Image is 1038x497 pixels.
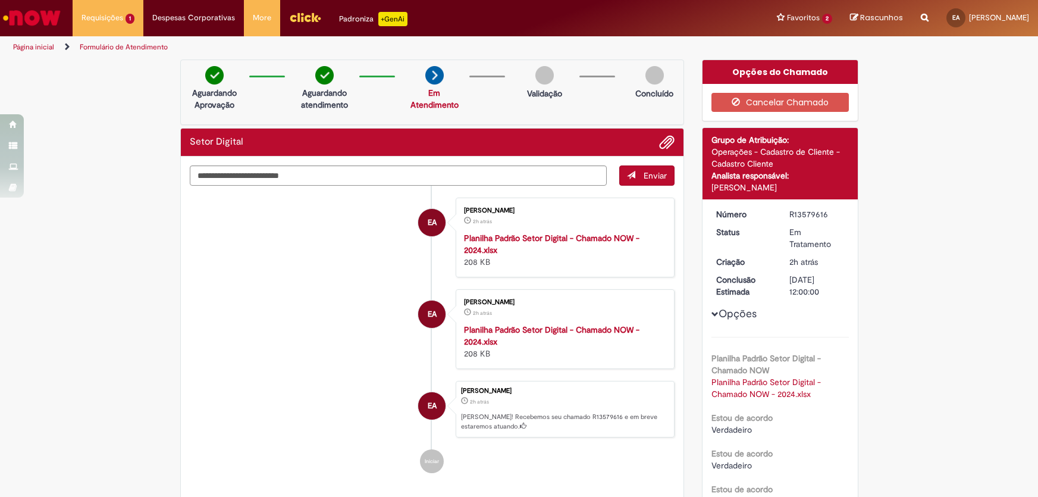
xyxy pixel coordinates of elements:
p: +GenAi [378,12,407,26]
div: Grupo de Atribuição: [711,134,849,146]
b: Planilha Padrão Setor Digital - Chamado NOW [711,353,821,376]
span: Despesas Corporativas [152,12,235,24]
button: Adicionar anexos [659,135,675,150]
div: [PERSON_NAME] [461,387,668,395]
div: [DATE] 12:00:00 [789,274,845,298]
span: Rascunhos [860,12,903,23]
button: Enviar [619,165,675,186]
dt: Conclusão Estimada [707,274,780,298]
div: [PERSON_NAME] [464,207,662,214]
div: 30/09/2025 08:03:43 [789,256,845,268]
img: check-circle-green.png [315,66,334,85]
dt: Número [707,208,780,220]
div: Operações - Cadastro de Cliente - Cadastro Cliente [711,146,849,170]
time: 30/09/2025 08:02:59 [473,310,492,317]
div: Emanuele Cunha Martins Ambrosio [418,392,446,420]
a: Planilha Padrão Setor Digital - Chamado NOW - 2024.xlsx [464,324,639,347]
p: Aguardando Aprovação [186,87,243,111]
h2: Setor Digital Histórico de tíquete [190,137,243,148]
img: click_logo_yellow_360x200.png [289,8,321,26]
span: 2h atrás [473,218,492,225]
div: Em Tratamento [789,226,845,250]
span: [PERSON_NAME] [969,12,1029,23]
textarea: Digite sua mensagem aqui... [190,165,607,186]
img: ServiceNow [1,6,62,30]
div: 208 KB [464,232,662,268]
a: Rascunhos [850,12,903,24]
ul: Trilhas de página [9,36,683,58]
span: Requisições [81,12,123,24]
span: 1 [126,14,134,24]
span: 2 [822,14,832,24]
img: img-circle-grey.png [645,66,664,85]
span: EA [428,208,437,237]
ul: Histórico de tíquete [190,186,675,486]
div: Padroniza [339,12,407,26]
b: Estou de acordo [711,412,773,423]
div: Analista responsável: [711,170,849,182]
p: Concluído [635,87,673,99]
span: 2h atrás [470,398,489,405]
li: Emanuele Cunha Martins Ambrosio [190,381,675,438]
a: Formulário de Atendimento [80,42,168,52]
img: img-circle-grey.png [535,66,554,85]
span: EA [428,300,437,329]
b: Estou de acordo [711,484,773,495]
b: Estou de acordo [711,448,773,459]
time: 30/09/2025 08:03:43 [789,257,818,267]
a: Planilha Padrão Setor Digital - Chamado NOW - 2024.xlsx [464,233,639,255]
span: More [253,12,271,24]
p: Validação [527,87,562,99]
img: check-circle-green.png [205,66,224,85]
span: EA [428,392,437,420]
div: 208 KB [464,324,662,360]
span: Favoritos [787,12,820,24]
div: Emanuele Cunha Martins Ambrosio [418,301,446,328]
time: 30/09/2025 08:03:43 [470,398,489,405]
span: 2h atrás [789,257,818,267]
p: [PERSON_NAME]! Recebemos seu chamado R13579616 e em breve estaremos atuando. [461,412,668,431]
dt: Status [707,226,780,238]
dt: Criação [707,256,780,268]
span: 2h atrás [473,310,492,317]
a: Página inicial [13,42,54,52]
div: Opções do Chamado [703,60,858,84]
div: R13579616 [789,208,845,220]
div: [PERSON_NAME] [711,182,849,193]
span: Verdadeiro [711,460,752,471]
div: [PERSON_NAME] [464,299,662,306]
time: 30/09/2025 08:03:41 [473,218,492,225]
span: Verdadeiro [711,424,752,435]
img: arrow-next.png [425,66,444,85]
a: Download de Planilha Padrão Setor Digital - Chamado NOW - 2024.xlsx [711,377,823,399]
span: EA [952,14,959,21]
div: Emanuele Cunha Martins Ambrosio [418,209,446,236]
p: Aguardando atendimento [296,87,353,111]
a: Em Atendimento [410,87,459,110]
button: Cancelar Chamado [711,93,849,112]
span: Enviar [644,170,667,181]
